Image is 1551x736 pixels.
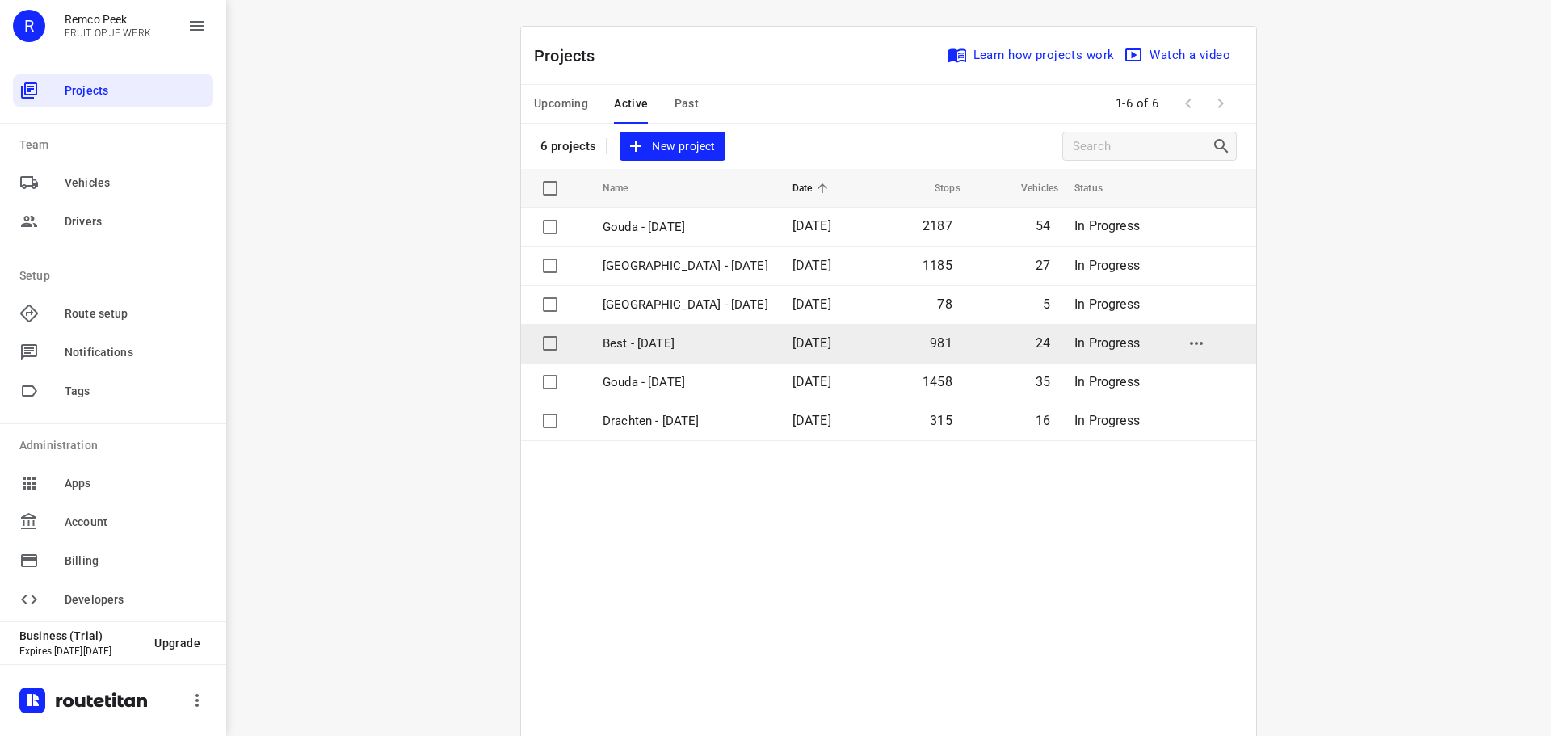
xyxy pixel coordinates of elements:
p: Drachten - [DATE] [603,412,768,431]
span: 54 [1036,218,1050,233]
span: Apps [65,475,207,492]
span: 1-6 of 6 [1109,86,1166,121]
span: 35 [1036,374,1050,389]
div: Route setup [13,297,213,330]
button: Upgrade [141,629,213,658]
p: Team [19,137,213,154]
div: Projects [13,74,213,107]
span: Upcoming [534,94,588,114]
p: Administration [19,437,213,454]
span: 27 [1036,258,1050,273]
input: Search projects [1073,134,1212,159]
p: Best - [DATE] [603,334,768,353]
span: Notifications [65,344,207,361]
span: Developers [65,591,207,608]
span: In Progress [1074,413,1140,428]
span: Vehicles [1000,179,1058,198]
span: Status [1074,179,1124,198]
span: 981 [930,335,952,351]
div: Notifications [13,336,213,368]
span: [DATE] [792,374,831,389]
div: Tags [13,375,213,407]
span: [DATE] [792,297,831,312]
span: [DATE] [792,218,831,233]
span: In Progress [1074,218,1140,233]
span: 1185 [923,258,952,273]
span: In Progress [1074,374,1140,389]
p: [GEOGRAPHIC_DATA] - [DATE] [603,257,768,275]
p: Gouda - Wednesday [603,218,768,237]
span: Date [792,179,834,198]
p: [GEOGRAPHIC_DATA] - [DATE] [603,296,768,314]
span: 78 [937,297,952,312]
span: In Progress [1074,335,1140,351]
span: Active [614,94,648,114]
p: Projects [534,44,608,68]
span: Upgrade [154,637,200,650]
span: Name [603,179,649,198]
div: Search [1212,137,1236,156]
span: Route setup [65,305,207,322]
span: [DATE] [792,258,831,273]
p: Remco Peek [65,13,151,26]
span: 5 [1043,297,1050,312]
p: 6 projects [540,139,596,154]
span: 315 [930,413,952,428]
p: Expires [DATE][DATE] [19,646,141,657]
span: Previous Page [1172,87,1204,120]
span: In Progress [1074,297,1140,312]
span: Stops [914,179,960,198]
span: Projects [65,82,207,99]
div: Billing [13,545,213,577]
div: Account [13,506,213,538]
p: FRUIT OP JE WERK [65,27,151,39]
div: R [13,10,45,42]
p: Gouda - [DATE] [603,373,768,392]
span: [DATE] [792,413,831,428]
span: 24 [1036,335,1050,351]
span: [DATE] [792,335,831,351]
span: Past [675,94,700,114]
button: New project [620,132,725,162]
span: 2187 [923,218,952,233]
span: New project [629,137,715,157]
span: 1458 [923,374,952,389]
div: Vehicles [13,166,213,199]
p: Setup [19,267,213,284]
p: Business (Trial) [19,629,141,642]
span: Account [65,514,207,531]
span: Drivers [65,213,207,230]
div: Developers [13,583,213,616]
span: Next Page [1204,87,1237,120]
span: 16 [1036,413,1050,428]
span: Tags [65,383,207,400]
span: In Progress [1074,258,1140,273]
span: Vehicles [65,175,207,191]
div: Drivers [13,205,213,238]
div: Apps [13,467,213,499]
span: Billing [65,553,207,570]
